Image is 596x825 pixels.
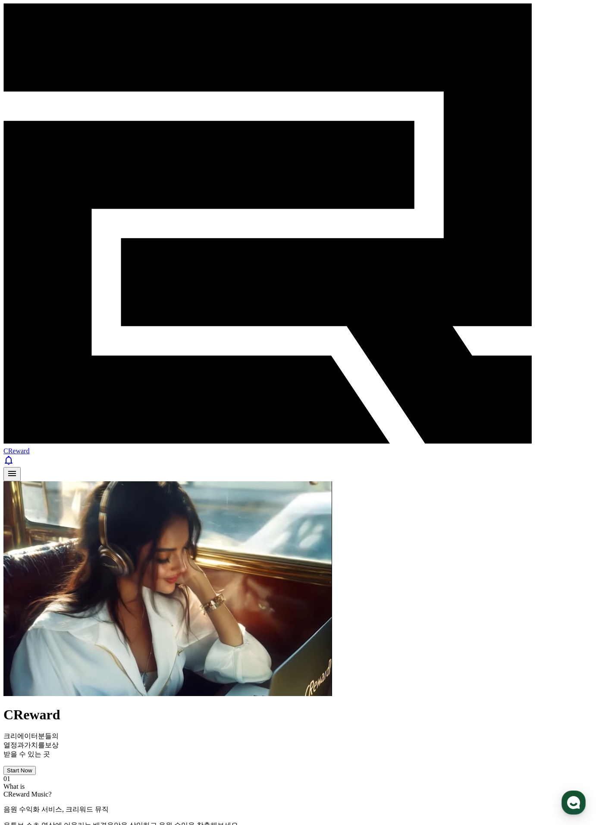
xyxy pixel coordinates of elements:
span: 보상 [45,741,59,749]
p: 크리에이터분들의 과 를 받을 수 있는 곳 [3,732,593,759]
h1: CReward [3,707,593,723]
span: 대화 [79,287,89,294]
span: 설정 [133,286,144,293]
span: What is CReward Music? [3,783,52,798]
a: CReward [3,439,593,455]
button: Start Now [3,766,36,775]
span: CReward [3,447,29,455]
a: Start Now [3,766,36,774]
div: 01 [3,775,593,783]
span: 음원 수익화 서비스, [3,806,64,813]
a: 대화 [57,273,111,295]
a: 설정 [111,273,166,295]
span: 크리워드 뮤직 [66,806,109,813]
span: 홈 [27,286,32,293]
span: 가치 [24,741,38,749]
a: 홈 [3,273,57,295]
span: 열정 [3,741,17,749]
div: Start Now [7,767,32,774]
